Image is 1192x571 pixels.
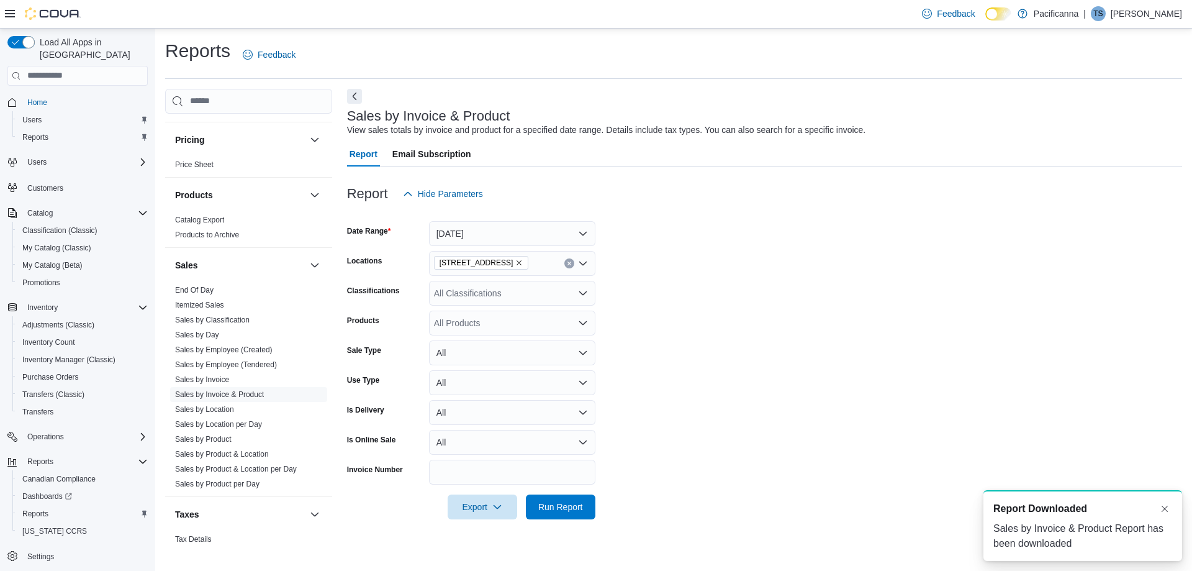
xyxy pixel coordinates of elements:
span: Sales by Product & Location [175,449,269,459]
a: Sales by Product & Location per Day [175,465,297,473]
span: Customers [27,183,63,193]
span: Transfers (Classic) [17,387,148,402]
a: Sales by Product per Day [175,480,260,488]
span: Sales by Product per Day [175,479,260,489]
span: Sales by Invoice [175,375,229,385]
a: Sales by Employee (Created) [175,345,273,354]
span: Sales by Location per Day [175,419,262,429]
a: Transfers [17,404,58,419]
button: Transfers (Classic) [12,386,153,403]
span: Settings [27,552,54,562]
div: Notification [993,501,1172,516]
span: Settings [22,549,148,564]
button: Adjustments (Classic) [12,316,153,334]
div: Sales [165,283,332,496]
span: Email Subscription [392,142,471,167]
span: Run Report [538,501,583,513]
a: Dashboards [12,488,153,505]
p: | [1083,6,1086,21]
button: Settings [2,547,153,565]
span: Canadian Compliance [22,474,96,484]
h3: Sales [175,259,198,272]
a: My Catalog (Classic) [17,240,96,255]
a: Promotions [17,275,65,290]
button: Purchase Orders [12,368,153,386]
span: Catalog Export [175,215,224,225]
input: Dark Mode [985,7,1011,21]
span: Operations [22,429,148,444]
a: Sales by Invoice & Product [175,390,264,399]
label: Invoice Number [347,465,403,475]
a: Catalog Export [175,216,224,224]
a: Sales by Day [175,331,219,339]
button: Inventory Count [12,334,153,351]
span: My Catalog (Beta) [17,258,148,273]
button: All [429,340,595,365]
button: All [429,370,595,395]
a: Transfers (Classic) [17,387,89,402]
p: [PERSON_NAME] [1111,6,1182,21]
span: Canadian Compliance [17,472,148,486]
span: Inventory Count [22,337,75,347]
span: TS [1093,6,1103,21]
div: Taxes [165,532,332,567]
button: Taxes [175,508,305,521]
a: Sales by Classification [175,316,250,324]
a: Inventory Manager (Classic) [17,352,120,367]
button: Reports [12,129,153,146]
span: My Catalog (Classic) [17,240,148,255]
span: Transfers [22,407,53,417]
a: Itemized Sales [175,301,224,309]
button: Pricing [307,132,322,147]
button: Catalog [22,206,58,221]
span: Reports [17,130,148,145]
h3: Products [175,189,213,201]
span: Adjustments (Classic) [22,320,94,330]
span: Reports [22,454,148,469]
button: All [429,400,595,425]
span: Transfers (Classic) [22,390,84,400]
span: Purchase Orders [17,370,148,385]
a: Canadian Compliance [17,472,101,486]
span: Report [350,142,377,167]
button: Open list of options [578,318,588,328]
span: Promotions [17,275,148,290]
span: Users [22,155,148,170]
button: Operations [22,429,69,444]
label: Use Type [347,375,379,385]
h1: Reports [165,39,230,63]
div: Sales by Invoice & Product Report has been downloaded [993,521,1172,551]
span: Reports [27,457,53,467]
span: Catalog [27,208,53,218]
label: Products [347,316,379,326]
a: Customers [22,181,68,196]
a: Adjustments (Classic) [17,317,99,332]
button: Reports [12,505,153,523]
span: Purchase Orders [22,372,79,382]
button: Operations [2,428,153,445]
span: Hide Parameters [418,188,483,200]
a: My Catalog (Beta) [17,258,88,273]
span: Customers [22,180,148,195]
label: Is Delivery [347,405,384,415]
button: Catalog [2,204,153,222]
h3: Taxes [175,508,199,521]
a: Settings [22,549,59,564]
span: Operations [27,432,64,442]
span: Promotions [22,278,60,288]
button: Sales [307,258,322,273]
span: Home [27,98,47,107]
span: Sales by Product [175,434,232,444]
span: Classification (Classic) [17,223,148,238]
span: [US_STATE] CCRS [22,526,87,536]
button: Home [2,93,153,111]
span: Adjustments (Classic) [17,317,148,332]
button: All [429,430,595,455]
div: Tina Shuman [1091,6,1106,21]
label: Is Online Sale [347,435,396,445]
div: View sales totals by invoice and product for a specified date range. Details include tax types. Y... [347,124,866,137]
a: Inventory Count [17,335,80,350]
span: My Catalog (Classic) [22,243,91,253]
a: Purchase Orders [17,370,84,385]
span: Inventory Manager (Classic) [22,355,115,365]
